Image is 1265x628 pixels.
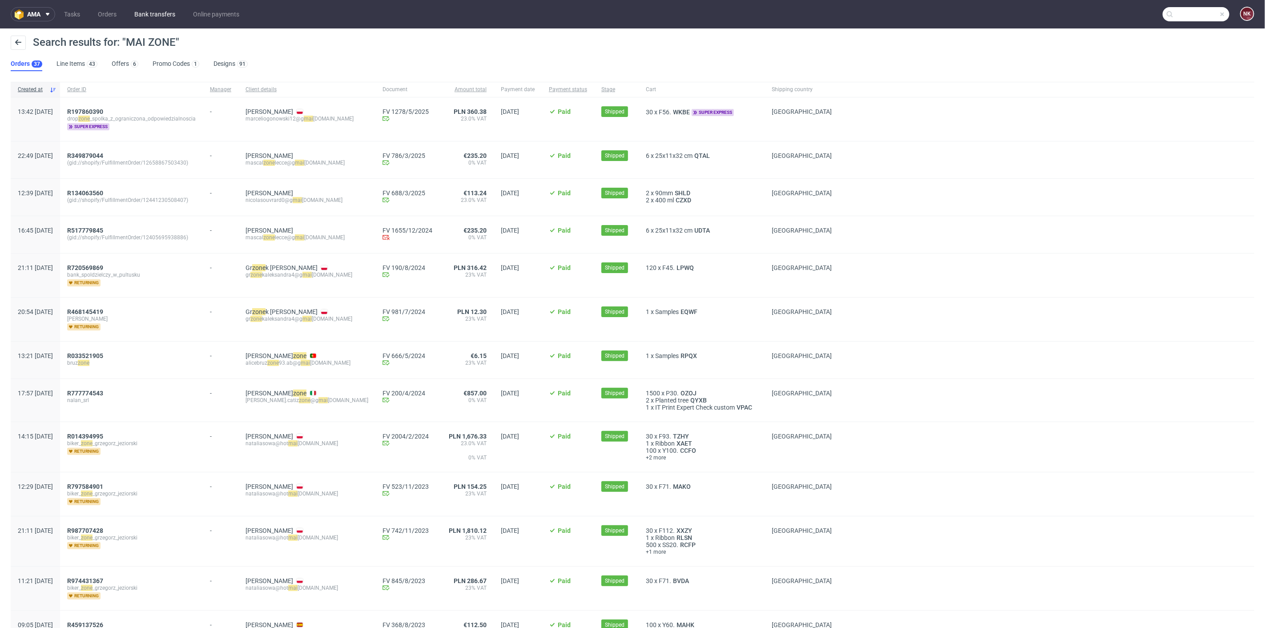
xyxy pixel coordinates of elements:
a: Bank transfers [129,7,181,21]
div: - [210,479,231,490]
span: XXZY [675,527,694,534]
a: QTAL [693,152,712,159]
span: €113.24 [463,189,487,197]
span: VPAC [735,404,754,411]
span: Paid [558,264,571,271]
span: 12:29 [DATE] [18,483,53,490]
div: x [646,108,757,116]
span: R033521905 [67,352,103,359]
span: [DATE] [501,264,519,271]
span: 2 [646,189,649,197]
a: FV 200/4/2024 [383,390,435,397]
span: Ribbon [655,440,675,447]
mark: zone [78,116,90,122]
a: RCFP [678,541,697,548]
mark: mai [295,234,304,241]
div: 91 [239,61,246,67]
span: Amount total [449,86,487,93]
span: (gid://shopify/FulfillmentOrder/12405695938886) [67,234,196,241]
div: 37 [34,61,40,67]
div: - [210,261,231,271]
div: x [646,483,757,490]
a: +1 more [646,548,757,556]
a: R197860390 [67,108,105,115]
a: LPWQ [675,264,696,271]
span: [DATE] [501,390,519,397]
span: 0% VAT [449,159,487,166]
span: 30 [646,433,653,440]
span: Payment status [549,86,587,93]
mark: zone [81,440,93,447]
div: [PERSON_NAME].catiz @g [DOMAIN_NAME] [246,397,368,404]
span: 21:11 [DATE] [18,264,53,271]
div: x [646,197,757,204]
div: - [210,105,231,115]
a: R468145419 [67,308,105,315]
mark: mai [302,272,312,278]
div: alicebruz 93.ab@g [DOMAIN_NAME] [246,359,368,366]
a: [PERSON_NAME]zone [246,390,306,397]
mark: zone [252,264,266,271]
span: UDTA [693,227,712,234]
a: CZXD [674,197,693,204]
span: Paid [558,152,571,159]
span: 17:57 [DATE] [18,390,53,397]
span: BVDA [671,577,691,584]
span: 90mm [655,189,673,197]
div: - [210,429,231,440]
a: FV 845/8/2023 [383,577,435,584]
a: Tasks [59,7,85,21]
span: nalan_srl [67,397,196,404]
span: Samples [655,352,679,359]
span: returning [67,448,101,455]
span: super express [692,109,734,116]
span: 23% VAT [449,271,487,278]
span: [DATE] [501,308,519,315]
div: x [646,447,757,454]
span: Paid [558,483,571,490]
a: MAKO [671,483,693,490]
span: [GEOGRAPHIC_DATA] [772,189,832,197]
a: Orders37 [11,57,42,71]
span: Samples [655,308,679,315]
span: Shipped [605,226,624,234]
mark: zone [293,390,306,397]
mark: zone [78,360,89,366]
div: x [646,352,757,359]
a: EQWF [679,308,699,315]
mark: zone [267,360,279,366]
a: RLSN [675,534,694,541]
span: P30. [666,390,679,397]
a: FV 2004/2/2024 [383,433,435,440]
span: 1500 [646,390,660,397]
span: PLN 154.25 [454,483,487,490]
span: R349879044 [67,152,103,159]
span: F93. [659,433,671,440]
a: R134063560 [67,189,105,197]
a: FV 786/3/2025 [383,152,435,159]
mark: zone [252,308,266,315]
span: R134063560 [67,189,103,197]
div: - [210,149,231,159]
div: gr kaleksandra4@g [DOMAIN_NAME] [246,315,368,322]
div: x [646,440,757,447]
div: x [646,397,757,404]
a: RPQX [679,352,699,359]
span: 1 [646,440,649,447]
span: 12:39 [DATE] [18,189,53,197]
mark: zone [81,491,93,497]
div: 1 [194,61,197,67]
a: FV 742/11/2023 [383,527,435,534]
span: [DATE] [501,189,519,197]
a: QYXB [689,397,709,404]
div: - [210,223,231,234]
a: FV 1278/5/2025 [383,108,435,115]
span: biker_ _grzegorz_jeziorski [67,440,196,447]
mark: mai [304,116,313,122]
span: Order ID [67,86,196,93]
div: x [646,390,757,397]
a: R720569869 [67,264,105,271]
span: 30 [646,109,653,116]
